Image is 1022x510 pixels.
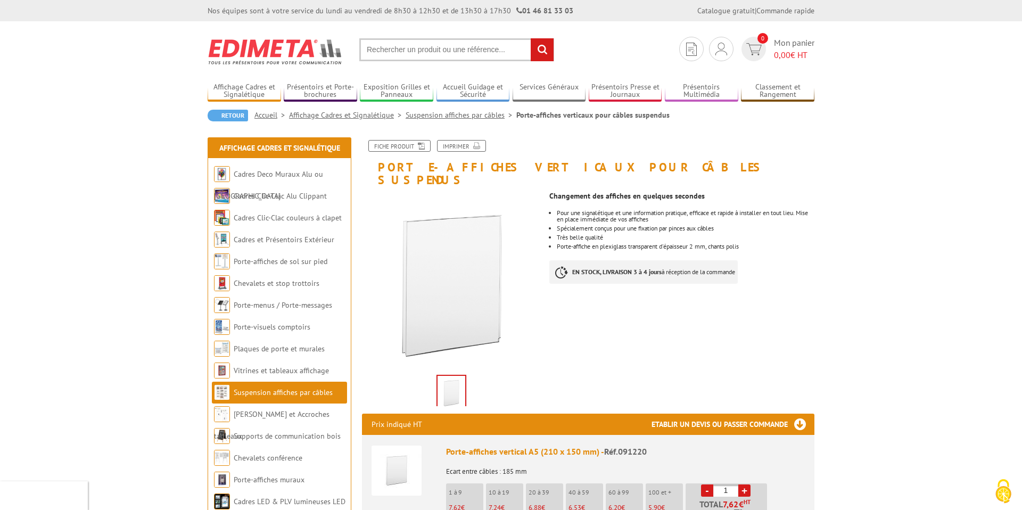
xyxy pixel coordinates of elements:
img: devis rapide [715,43,727,55]
img: Porte-affiches muraux [214,472,230,488]
a: Affichage Cadres et Signalétique [208,83,281,100]
a: Fiche produit [368,140,431,152]
img: Chevalets conférence [214,450,230,466]
strong: Changement des affiches en quelques secondes [549,191,705,201]
img: Cimaises et Accroches tableaux [214,406,230,422]
span: € [739,500,744,508]
a: Imprimer [437,140,486,152]
strong: EN STOCK, LIVRAISON 3 à 4 jours [572,268,662,276]
a: Affichage Cadres et Signalétique [219,143,340,153]
a: + [738,484,751,497]
a: Porte-affiches muraux [234,475,304,484]
a: - [701,484,713,497]
a: Vitrines et tableaux affichage [234,366,329,375]
p: 100 et + [648,489,683,496]
img: Porte-menus / Porte-messages [214,297,230,313]
img: Chevalets et stop trottoirs [214,275,230,291]
a: Cadres LED & PLV lumineuses LED [234,497,345,506]
span: 0,00 [774,50,790,60]
input: Rechercher un produit ou une référence... [359,38,554,61]
p: Prix indiqué HT [372,414,422,435]
a: Cadres Clic-Clac couleurs à clapet [234,213,342,223]
img: Edimeta [208,32,343,71]
span: Réf.091220 [604,446,647,457]
img: Cadres LED & PLV lumineuses LED [214,493,230,509]
img: suspendus_par_cables_091220.jpg [438,376,465,409]
p: 1 à 9 [449,489,483,496]
img: Cadres Clic-Clac couleurs à clapet [214,210,230,226]
a: Porte-affiches de sol sur pied [234,257,327,266]
a: Cadres Clic-Clac Alu Clippant [234,191,327,201]
a: Présentoirs Multimédia [665,83,738,100]
a: Suspension affiches par câbles [406,110,516,120]
a: Porte-menus / Porte-messages [234,300,332,310]
div: Porte-affiches vertical A5 (210 x 150 mm) - [446,446,805,458]
a: Chevalets conférence [234,453,302,463]
button: Cookies (fenêtre modale) [985,474,1022,510]
a: Supports de communication bois [234,431,341,441]
a: Porte-visuels comptoirs [234,322,310,332]
img: Vitrines et tableaux affichage [214,363,230,379]
a: Présentoirs et Porte-brochures [284,83,357,100]
span: Mon panier [774,37,814,61]
a: Affichage Cadres et Signalétique [289,110,406,120]
img: devis rapide [686,43,697,56]
p: 20 à 39 [529,489,563,496]
input: rechercher [531,38,554,61]
img: Porte-visuels comptoirs [214,319,230,335]
a: devis rapide 0 Mon panier 0,00€ HT [739,37,814,61]
div: Nos équipes sont à votre service du lundi au vendredi de 8h30 à 12h30 et de 13h30 à 17h30 [208,5,573,16]
span: 7,62 [723,500,739,508]
p: à réception de la commande [549,260,738,284]
a: Chevalets et stop trottoirs [234,278,319,288]
h1: Porte-affiches verticaux pour câbles suspendus [354,140,822,186]
a: Commande rapide [756,6,814,15]
a: [PERSON_NAME] et Accroches tableaux [214,409,329,441]
a: Plaques de porte et murales [234,344,325,353]
a: Services Généraux [513,83,586,100]
a: Classement et Rangement [741,83,814,100]
p: 40 à 59 [568,489,603,496]
h3: Etablir un devis ou passer commande [652,414,814,435]
a: Accueil [254,110,289,120]
span: € HT [774,49,814,61]
a: Accueil Guidage et Sécurité [436,83,510,100]
img: Porte-affiches de sol sur pied [214,253,230,269]
span: 0 [757,33,768,44]
p: 60 à 99 [608,489,643,496]
li: Très belle qualité [557,234,814,241]
img: devis rapide [746,43,762,55]
a: Retour [208,110,248,121]
li: Porte-affiches verticaux pour câbles suspendus [516,110,670,120]
a: Présentoirs Presse et Journaux [589,83,662,100]
p: Ecart entre câbles : 185 mm [446,460,805,475]
a: Cadres Deco Muraux Alu ou [GEOGRAPHIC_DATA] [214,169,323,201]
img: Cadres Deco Muraux Alu ou Bois [214,166,230,182]
a: Catalogue gratuit [697,6,755,15]
img: Plaques de porte et murales [214,341,230,357]
img: suspendus_par_cables_091220.jpg [362,192,541,371]
img: Suspension affiches par câbles [214,384,230,400]
p: 10 à 19 [489,489,523,496]
a: Exposition Grilles et Panneaux [360,83,433,100]
strong: 01 46 81 33 03 [516,6,573,15]
a: Cadres et Présentoirs Extérieur [234,235,334,244]
a: Suspension affiches par câbles [234,388,333,397]
sup: HT [744,498,751,506]
img: Porte-affiches vertical A5 (210 x 150 mm) [372,446,422,496]
li: Pour une signalétique et une information pratique, efficace et rapide à installer en tout lieu. M... [557,210,814,223]
img: Cadres et Présentoirs Extérieur [214,232,230,248]
img: Cookies (fenêtre modale) [990,478,1017,505]
div: | [697,5,814,16]
li: Spécialement conçus pour une fixation par pinces aux câbles [557,225,814,232]
li: Porte-affiche en plexiglass transparent d'épaisseur 2 mm, chants polis [557,243,814,250]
